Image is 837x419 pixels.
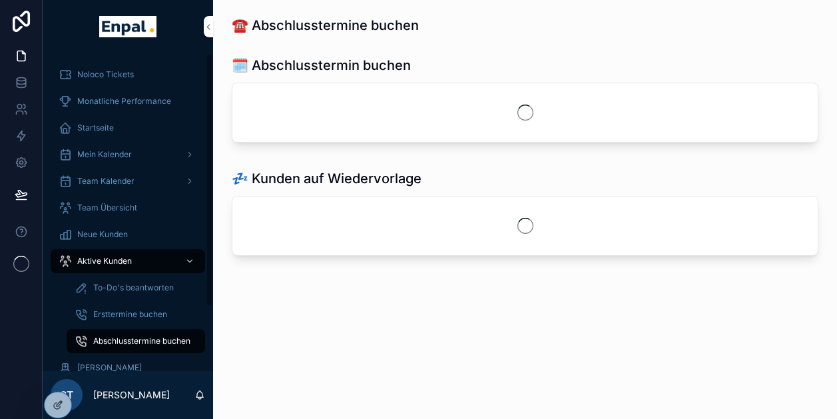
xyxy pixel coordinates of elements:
h1: 💤 Kunden auf Wiedervorlage [232,169,421,188]
a: Noloco Tickets [51,63,205,87]
span: Abschlusstermine buchen [93,336,190,346]
h1: ☎️ Abschlusstermine buchen [232,16,419,35]
img: App logo [99,16,156,37]
a: Mein Kalender [51,143,205,167]
span: Noloco Tickets [77,69,134,80]
span: Neue Kunden [77,229,128,240]
p: [PERSON_NAME] [93,388,170,402]
h1: 🗓️ Abschlusstermin buchen [232,56,411,75]
a: Team Übersicht [51,196,205,220]
span: Team Kalender [77,176,135,187]
a: Abschlusstermine buchen [67,329,205,353]
a: To-Do's beantworten [67,276,205,300]
a: Team Kalender [51,169,205,193]
span: Ersttermine buchen [93,309,167,320]
span: Monatliche Performance [77,96,171,107]
span: [PERSON_NAME] [77,362,142,373]
a: Aktive Kunden [51,249,205,273]
span: To-Do's beantworten [93,282,174,293]
a: [PERSON_NAME] [51,356,205,380]
span: Aktive Kunden [77,256,132,266]
a: Startseite [51,116,205,140]
span: Startseite [77,123,114,133]
span: Mein Kalender [77,149,132,160]
a: Neue Kunden [51,222,205,246]
span: Team Übersicht [77,203,137,213]
a: Ersttermine buchen [67,302,205,326]
a: Monatliche Performance [51,89,205,113]
span: ST [60,387,73,403]
div: scrollable content [43,53,213,371]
